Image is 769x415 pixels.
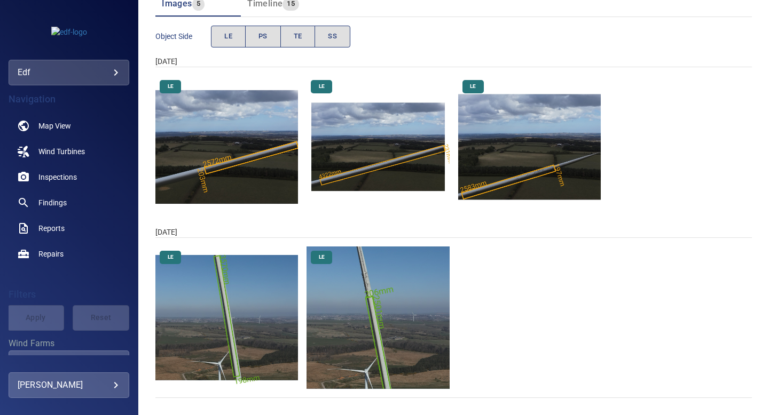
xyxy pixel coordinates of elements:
button: LE [211,26,246,47]
span: Reports [38,223,65,234]
span: LE [312,83,331,90]
div: edf [9,60,129,85]
span: Wind Turbines [38,146,85,157]
span: Object Side [155,31,211,42]
a: windturbines noActive [9,139,129,164]
img: edf-logo [51,27,87,37]
div: objectSide [211,26,350,47]
span: LE [161,253,180,261]
img: Langley/T2/2025-09-02-1/2025-09-02-1/image14wp16.jpg [155,76,298,218]
div: [DATE] [155,56,752,67]
span: LE [312,253,331,261]
a: repairs noActive [9,241,129,267]
img: Langley/T2/2025-04-08-1/2025-04-08-1/image132wp141.jpg [155,246,298,389]
span: LE [161,83,180,90]
span: Map View [38,121,71,131]
div: [DATE] [155,227,752,237]
span: SS [328,30,337,43]
img: Langley/T2/2025-04-08-1/2025-04-08-1/image133wp142.jpg [307,246,449,389]
label: Wind Farms [9,339,129,348]
h4: Navigation [9,94,129,105]
a: findings noActive [9,190,129,216]
div: [PERSON_NAME] [18,377,120,394]
img: Langley/T2/2025-09-02-1/2025-09-02-1/image17wp19.jpg [458,76,601,218]
img: Langley/T2/2025-09-02-1/2025-09-02-1/image15wp17.jpg [307,76,449,218]
span: PS [258,30,268,43]
a: map noActive [9,113,129,139]
a: inspections noActive [9,164,129,190]
div: edf [18,64,120,81]
span: Inspections [38,172,77,182]
button: SS [315,26,350,47]
a: reports noActive [9,216,129,241]
span: LE [464,83,482,90]
div: Wind Farms [9,350,129,376]
span: Repairs [38,249,64,259]
button: TE [280,26,316,47]
span: LE [224,30,232,43]
span: TE [294,30,302,43]
button: PS [245,26,281,47]
h4: Filters [9,289,129,300]
span: Findings [38,197,67,208]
